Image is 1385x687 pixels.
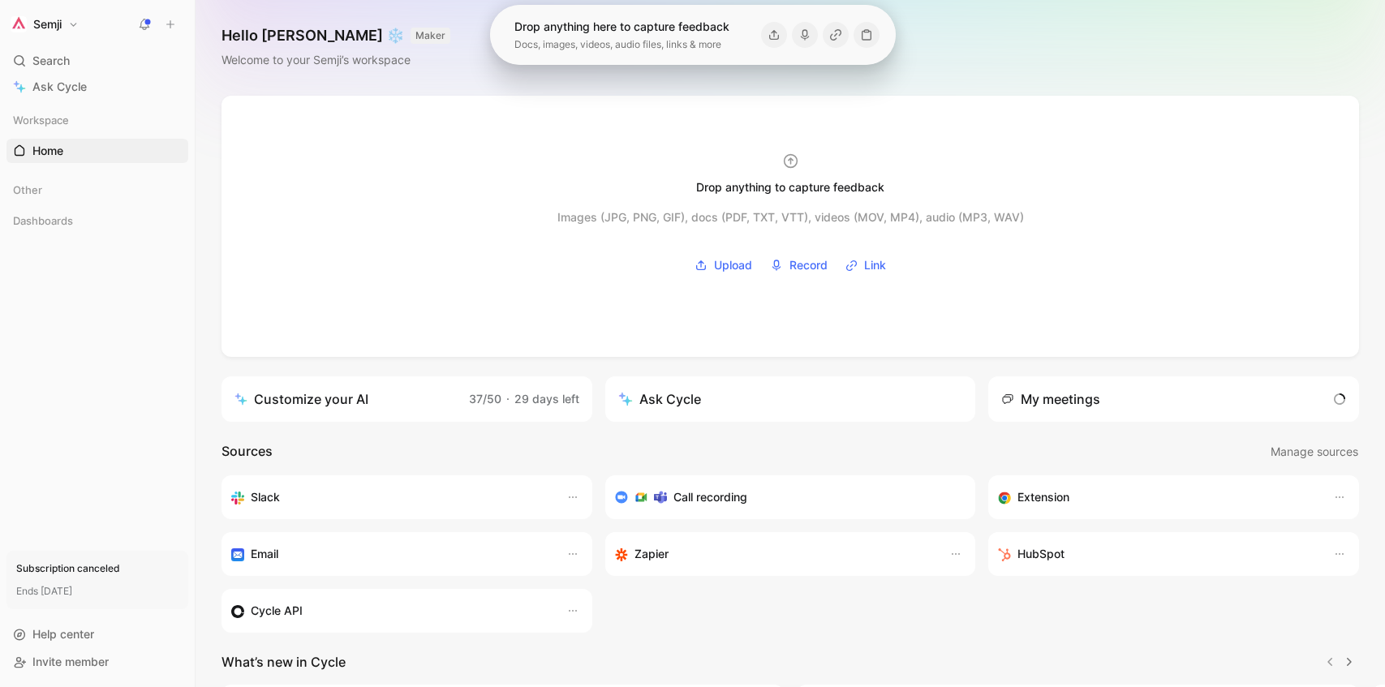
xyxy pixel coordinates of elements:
[6,108,188,132] div: Workspace
[998,487,1317,507] div: Capture feedback from anywhere on the web
[33,17,62,32] h1: Semji
[234,389,368,409] div: Customize your AI
[222,376,592,422] a: Customize your AI37/50·29 days left
[557,208,1024,227] div: Images (JPG, PNG, GIF), docs (PDF, TXT, VTT), videos (MOV, MP4), audio (MP3, WAV)
[864,255,886,275] span: Link
[506,392,510,406] span: ·
[1017,544,1065,564] h3: HubSpot
[1017,487,1069,507] h3: Extension
[32,51,70,71] span: Search
[673,487,747,507] h3: Call recording
[6,622,188,646] div: Help center
[6,75,188,99] a: Ask Cycle
[11,16,27,32] img: Semji
[6,49,188,73] div: Search
[231,487,550,507] div: Sync your customers, send feedback and get updates in Slack
[514,392,579,406] span: 29 days left
[222,441,273,462] h2: Sources
[13,182,42,198] span: Other
[1270,441,1359,462] button: Manage sources
[514,36,729,53] div: Docs, images, videos, audio files, links & more
[6,178,188,207] div: Other
[634,544,669,564] h3: Zapier
[16,560,120,577] div: Subscription canceled
[6,650,188,674] div: Invite member
[222,26,450,45] h1: Hello [PERSON_NAME] ❄️
[222,50,450,70] div: Welcome to your Semji’s workspace
[32,655,109,668] span: Invite member
[32,143,63,159] span: Home
[251,487,280,507] h3: Slack
[32,627,94,641] span: Help center
[6,178,188,202] div: Other
[251,544,278,564] h3: Email
[222,652,346,672] h2: What’s new in Cycle
[789,255,828,275] span: Record
[1001,389,1100,409] div: My meetings
[615,544,934,564] div: Capture feedback from thousands of sources with Zapier (survey results, recordings, sheets, etc).
[13,213,73,229] span: Dashboards
[16,583,179,599] div: Ends [DATE]
[696,178,884,197] div: Drop anything to capture feedback
[251,601,303,620] h3: Cycle API
[6,208,188,233] div: Dashboards
[6,208,188,238] div: Dashboards
[6,13,83,36] button: SemjiSemji
[514,17,729,36] div: Drop anything here to capture feedback
[1271,442,1358,462] span: Manage sources
[605,376,976,422] button: Ask Cycle
[840,253,892,277] button: Link
[411,28,450,44] button: MAKER
[764,253,833,277] button: Record
[689,253,758,277] button: Upload
[6,139,188,163] a: Home
[618,389,701,409] div: Ask Cycle
[32,77,87,97] span: Ask Cycle
[231,601,550,620] div: Sync customers & send feedback from custom sources. Get inspired by our favorite use case
[231,544,550,564] div: Forward emails to your feedback inbox
[13,112,69,128] span: Workspace
[615,487,953,507] div: Record & transcribe meetings from Zoom, Meet & Teams.
[469,392,501,406] span: 37/50
[714,255,752,275] span: Upload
